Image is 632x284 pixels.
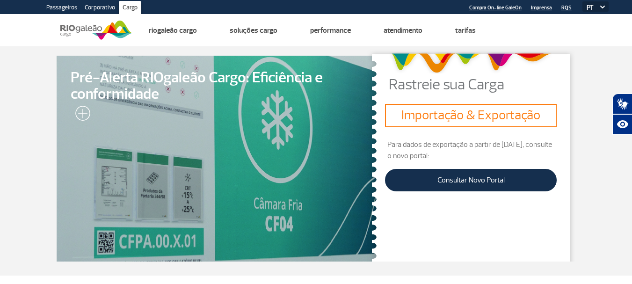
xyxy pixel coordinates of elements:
p: Rastreie sua Carga [389,77,576,92]
a: Corporativo [81,1,119,16]
span: Pré-Alerta RIOgaleão Cargo: Eficiência e conformidade [71,70,363,102]
a: Soluções Cargo [230,26,277,35]
a: Pré-Alerta RIOgaleão Cargo: Eficiência e conformidade [57,56,377,262]
a: RQS [561,5,572,11]
a: Cargo [119,1,141,16]
a: Passageiros [43,1,81,16]
button: Abrir tradutor de língua de sinais. [612,94,632,114]
a: Performance [310,26,351,35]
p: Para dados de exportação a partir de [DATE], consulte o novo portal: [385,139,557,161]
div: Plugin de acessibilidade da Hand Talk. [612,94,632,135]
a: Consultar Novo Portal [385,169,557,191]
a: Tarifas [455,26,476,35]
a: Atendimento [384,26,422,35]
img: leia-mais [71,106,90,124]
a: Compra On-line GaleOn [469,5,522,11]
h3: Importação & Exportação [389,108,553,124]
a: Riogaleão Cargo [149,26,197,35]
img: grafismo [388,49,554,77]
button: Abrir recursos assistivos. [612,114,632,135]
a: Imprensa [531,5,552,11]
